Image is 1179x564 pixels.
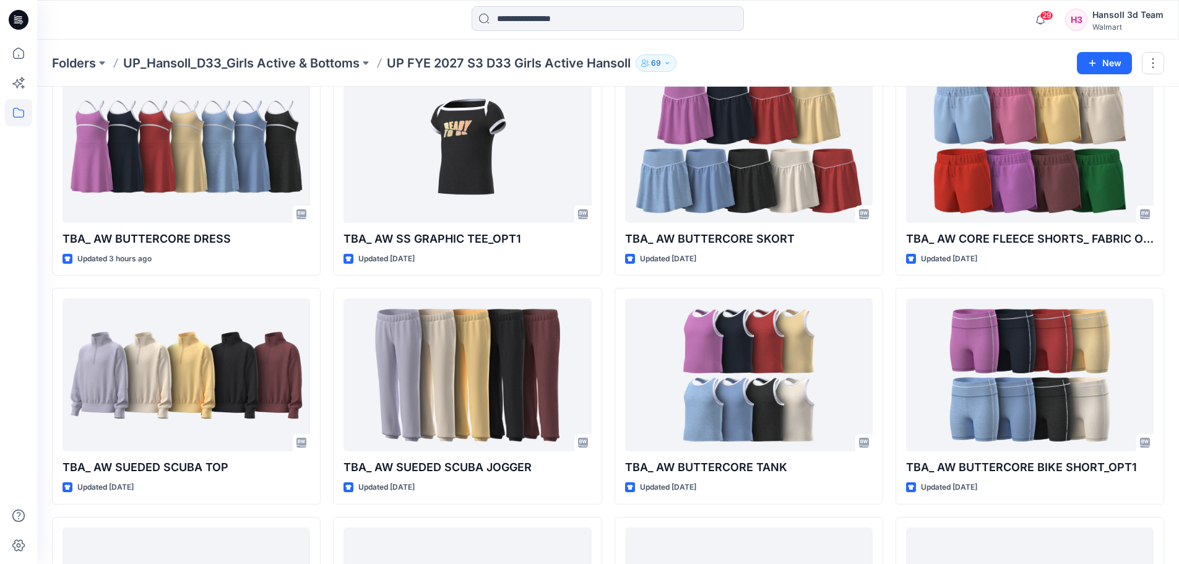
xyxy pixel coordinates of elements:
span: 29 [1040,11,1053,20]
p: Updated [DATE] [640,481,696,494]
p: Updated [DATE] [921,253,977,266]
p: TBA_ AW BUTTERCORE TANK [625,459,873,476]
a: TBA_ AW SS GRAPHIC TEE_OPT1 [343,70,591,223]
p: Updated [DATE] [358,481,415,494]
a: TBA_ AW BUTTERCORE DRESS [63,70,310,223]
div: Hansoll 3d Team [1092,7,1164,22]
a: UP_Hansoll_D33_Girls Active & Bottoms [123,54,360,72]
p: TBA_ AW BUTTERCORE SKORT [625,230,873,248]
div: H3 [1065,9,1087,31]
p: UP FYE 2027 S3 D33 Girls Active Hansoll [387,54,631,72]
a: TBA_ AW SUEDED SCUBA JOGGER [343,298,591,451]
p: TBA_ AW CORE FLEECE SHORTS_ FABRIC OPT(2) [906,230,1154,248]
p: 69 [651,56,661,70]
p: Updated [DATE] [77,481,134,494]
p: TBA_ AW BUTTERCORE DRESS [63,230,310,248]
a: TBA_ AW CORE FLEECE SHORTS_ FABRIC OPT(2) [906,70,1154,223]
p: Updated [DATE] [358,253,415,266]
p: Updated [DATE] [921,481,977,494]
a: TBA_ AW BUTTERCORE BIKE SHORT_OPT1 [906,298,1154,451]
a: TBA_ AW BUTTERCORE SKORT [625,70,873,223]
a: Folders [52,54,96,72]
a: TBA_ AW SUEDED SCUBA TOP [63,298,310,451]
p: Updated 3 hours ago [77,253,152,266]
button: 69 [636,54,676,72]
button: New [1077,52,1132,74]
p: TBA_ AW BUTTERCORE BIKE SHORT_OPT1 [906,459,1154,476]
a: TBA_ AW BUTTERCORE TANK [625,298,873,451]
p: Updated [DATE] [640,253,696,266]
p: TBA_ AW SS GRAPHIC TEE_OPT1 [343,230,591,248]
p: TBA_ AW SUEDED SCUBA JOGGER [343,459,591,476]
p: TBA_ AW SUEDED SCUBA TOP [63,459,310,476]
div: Walmart [1092,22,1164,32]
